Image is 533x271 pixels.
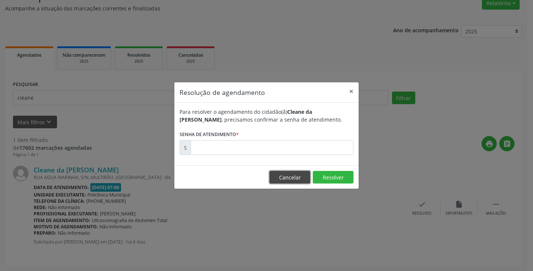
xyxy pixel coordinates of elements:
label: Senha de atendimento [180,129,239,140]
h5: Resolução de agendamento [180,87,265,97]
div: Para resolver o agendamento do cidadão(ã) , precisamos confirmar a senha de atendimento. [180,108,353,123]
div: S [180,140,191,155]
b: Cleane da [PERSON_NAME] [180,108,312,123]
button: Close [344,82,359,100]
button: Resolver [313,171,353,184]
button: Cancelar [269,171,310,184]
